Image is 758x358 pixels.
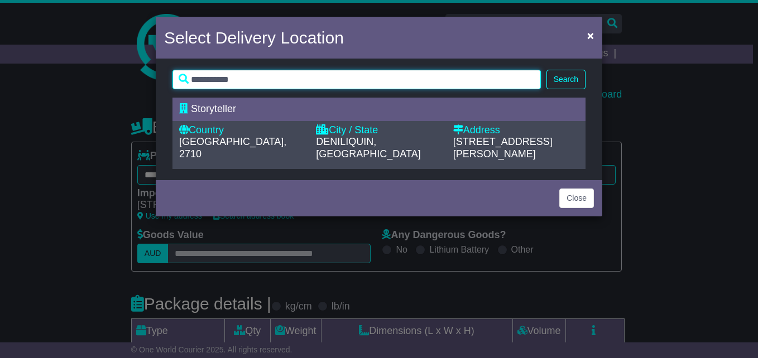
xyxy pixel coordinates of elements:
button: Close [582,24,599,47]
div: Country [179,124,305,137]
span: [STREET_ADDRESS][PERSON_NAME] [453,136,553,159]
button: Close [559,188,594,208]
div: City / State [316,124,442,137]
span: [GEOGRAPHIC_DATA], 2710 [179,136,286,159]
span: Storyteller [191,103,236,114]
span: DENILIQUIN, [GEOGRAPHIC_DATA] [316,136,420,159]
h4: Select Delivery Location [164,25,344,50]
div: Address [453,124,579,137]
button: Search [546,70,586,89]
span: × [587,29,594,42]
